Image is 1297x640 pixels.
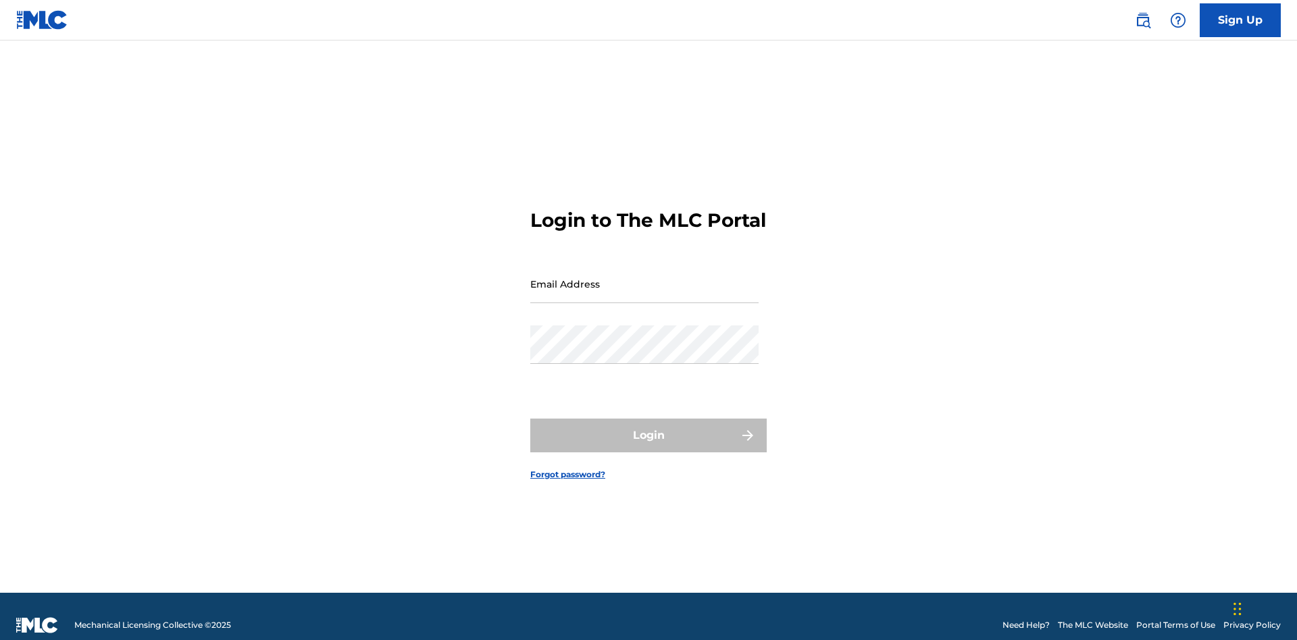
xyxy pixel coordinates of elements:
a: Sign Up [1200,3,1281,37]
a: Need Help? [1002,619,1050,631]
a: The MLC Website [1058,619,1128,631]
span: Mechanical Licensing Collective © 2025 [74,619,231,631]
a: Public Search [1129,7,1156,34]
div: Help [1165,7,1192,34]
img: MLC Logo [16,10,68,30]
img: help [1170,12,1186,28]
a: Privacy Policy [1223,619,1281,631]
img: search [1135,12,1151,28]
a: Forgot password? [530,469,605,481]
h3: Login to The MLC Portal [530,209,766,232]
iframe: Chat Widget [1229,575,1297,640]
img: logo [16,617,58,633]
div: Drag [1234,589,1242,629]
a: Portal Terms of Use [1136,619,1215,631]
